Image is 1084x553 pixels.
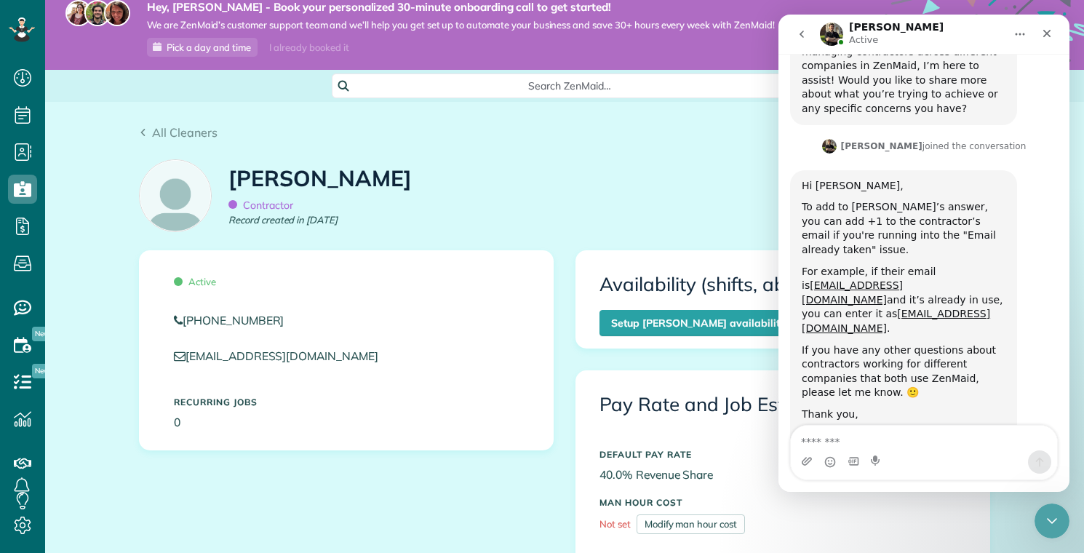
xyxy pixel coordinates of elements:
iframe: Intercom live chat [1035,504,1069,538]
a: Setup [PERSON_NAME] availability [599,310,797,336]
iframe: Intercom live chat [778,15,1069,492]
h5: DEFAULT PAY RATE [599,450,966,459]
span: Contractor [228,199,293,212]
a: [EMAIL_ADDRESS][DOMAIN_NAME] [174,349,392,363]
span: We are ZenMaid’s customer support team and we’ll help you get set up to automate your business an... [147,19,775,31]
h1: [PERSON_NAME] [228,167,412,191]
h5: MAN HOUR COST [599,498,966,507]
img: employee_icon-c2f8239691d896a72cdd9dc41cfb7b06f9d69bdd837a2ad469be8ff06ab05b5f.png [140,160,211,231]
span: Active [174,276,216,287]
a: Pick a day and time [147,38,258,57]
span: New [32,364,53,378]
h3: Pay Rate and Job Estimation [599,394,966,415]
a: Modify man hour cost [637,514,745,534]
span: Pick a day and time [167,41,251,53]
span: All Cleaners [152,125,218,140]
p: 40.0% Revenue Share [599,466,966,483]
a: [PHONE_NUMBER] [174,312,519,329]
div: I already booked it [260,39,357,57]
p: 0 [174,414,519,431]
h5: Recurring Jobs [174,397,519,407]
em: Record created in [DATE] [228,213,338,227]
span: Not set [599,518,631,530]
h3: Availability (shifts, absences) [599,274,851,295]
span: New [32,327,53,341]
a: All Cleaners [139,124,218,141]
